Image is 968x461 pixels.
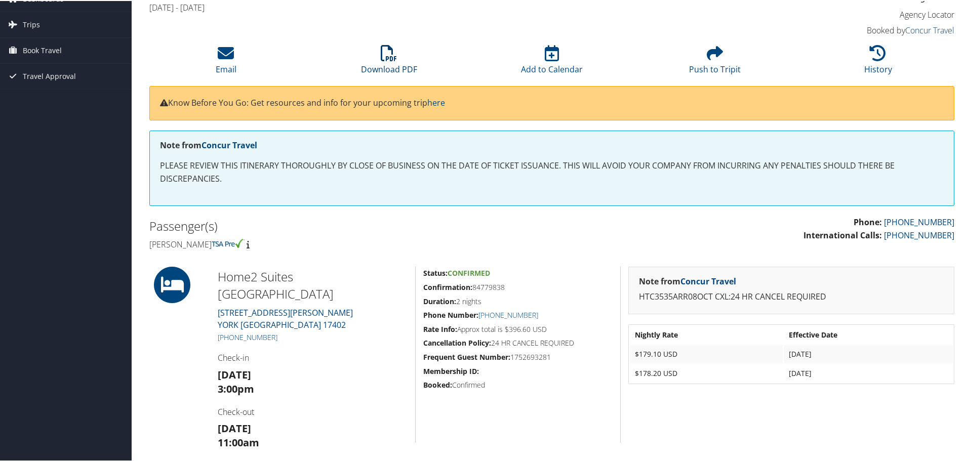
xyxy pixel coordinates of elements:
a: Download PDF [361,50,417,74]
strong: Rate Info: [423,323,457,333]
a: [PHONE_NUMBER] [218,331,277,341]
td: $178.20 USD [630,363,783,382]
a: [PHONE_NUMBER] [478,309,538,319]
h5: Confirmed [423,379,613,389]
a: Concur Travel [680,275,736,286]
h4: Check-in [218,351,408,362]
h4: Check-out [218,405,408,416]
h5: 2 nights [423,296,613,306]
strong: International Calls: [803,229,882,240]
strong: Note from [639,275,736,286]
h5: Approx total is $396.60 USD [423,323,613,333]
h2: Home2 Suites [GEOGRAPHIC_DATA] [218,267,408,301]
strong: 3:00pm [218,381,254,395]
h2: Passenger(s) [149,217,544,234]
a: Concur Travel [905,24,954,35]
strong: [DATE] [218,367,251,381]
a: History [864,50,892,74]
h4: [DATE] - [DATE] [149,1,749,12]
h5: 24 HR CANCEL REQUIRED [423,337,613,347]
h4: [PERSON_NAME] [149,238,544,249]
span: Confirmed [448,267,490,277]
a: here [427,96,445,107]
td: $179.10 USD [630,344,783,362]
a: [PHONE_NUMBER] [884,229,954,240]
a: [STREET_ADDRESS][PERSON_NAME]YORK [GEOGRAPHIC_DATA] 17402 [218,306,353,329]
strong: Cancellation Policy: [423,337,491,347]
a: [PHONE_NUMBER] [884,216,954,227]
img: tsa-precheck.png [212,238,245,247]
p: PLEASE REVIEW THIS ITINERARY THOROUGHLY BY CLOSE OF BUSINESS ON THE DATE OF TICKET ISSUANCE. THIS... [160,158,944,184]
strong: Membership ID: [423,365,479,375]
strong: [DATE] [218,421,251,434]
h4: Agency Locator [764,8,954,19]
a: Push to Tripit [689,50,741,74]
strong: Status: [423,267,448,277]
span: Book Travel [23,37,62,62]
strong: Phone: [854,216,882,227]
td: [DATE] [784,363,953,382]
strong: Note from [160,139,257,150]
td: [DATE] [784,344,953,362]
span: Trips [23,11,40,36]
span: Travel Approval [23,63,76,88]
th: Nightly Rate [630,325,783,343]
p: HTC3535ARR08OCT CXL:24 HR CANCEL REQUIRED [639,289,944,303]
th: Effective Date [784,325,953,343]
a: Email [216,50,236,74]
h5: 1752693281 [423,351,613,361]
strong: Booked: [423,379,452,389]
strong: Frequent Guest Number: [423,351,510,361]
p: Know Before You Go: Get resources and info for your upcoming trip [160,96,944,109]
strong: Phone Number: [423,309,478,319]
strong: 11:00am [218,435,259,448]
a: Concur Travel [201,139,257,150]
h5: 84779838 [423,281,613,291]
strong: Duration: [423,296,456,305]
strong: Confirmation: [423,281,472,291]
a: Add to Calendar [521,50,583,74]
h4: Booked by [764,24,954,35]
